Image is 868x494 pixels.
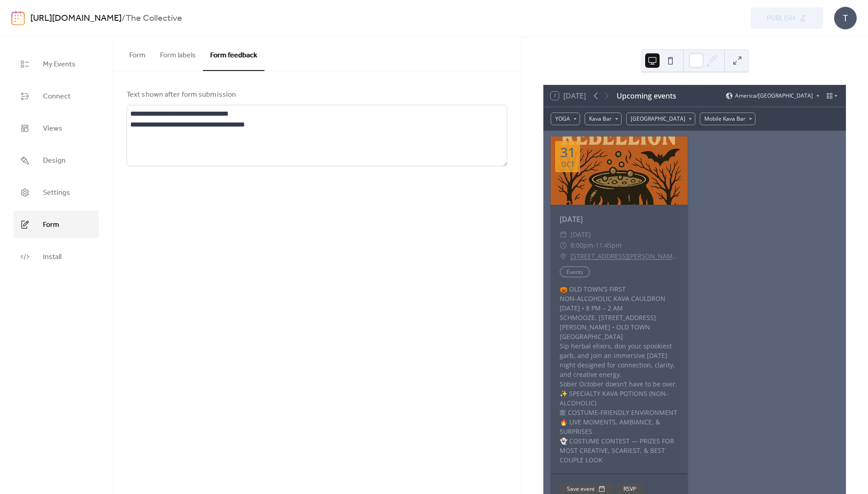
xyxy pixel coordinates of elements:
a: Design [14,146,99,174]
a: [STREET_ADDRESS][PERSON_NAME] [571,251,679,262]
div: 🎃 OLD TOWN’S FIRST NON-ALCOHOLIC KAVA CAULDRON [DATE] • 8 PM – 2 AM SCHMOOZE, [STREET_ADDRESS][PE... [551,284,688,465]
a: Settings [14,179,99,206]
span: [DATE] [571,229,591,240]
span: - [593,240,595,251]
span: Settings [43,186,70,200]
button: Form [122,37,153,70]
div: Text shown after form submission [127,89,505,100]
span: Install [43,250,61,264]
a: Views [14,114,99,142]
a: My Events [14,50,99,78]
div: T [834,7,857,29]
span: America/[GEOGRAPHIC_DATA] [735,93,813,99]
a: Form [14,211,99,238]
b: The Collective [126,10,182,27]
span: My Events [43,57,75,71]
div: Oct [561,161,574,168]
div: 31 [560,146,576,159]
div: ​ [560,229,567,240]
div: ​ [560,240,567,251]
div: Upcoming events [617,90,676,101]
span: Design [43,154,66,168]
span: Form [43,218,59,232]
span: 8:00pm [571,240,593,251]
button: Form feedback [203,37,264,71]
span: Views [43,122,62,136]
span: 11:45pm [595,240,622,251]
a: Install [14,243,99,270]
a: [URL][DOMAIN_NAME] [30,10,122,27]
img: logo [11,11,25,25]
b: / [122,10,126,27]
span: Connect [43,89,71,104]
a: Connect [14,82,99,110]
div: [DATE] [551,214,688,225]
div: ​ [560,251,567,262]
button: Form labels [153,37,203,70]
